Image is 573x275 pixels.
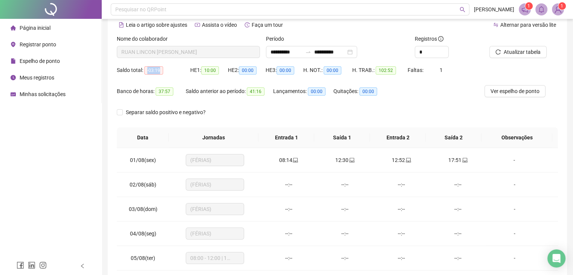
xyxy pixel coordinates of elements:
span: 00:00 [359,87,377,96]
th: Observações [481,127,552,148]
span: bell [538,6,545,13]
span: reload [495,49,501,55]
span: history [244,22,250,27]
span: clock-circle [11,75,16,80]
span: Assista o vídeo [202,22,237,28]
span: 41:16 [247,87,264,96]
span: 01/08(sex) [130,157,156,163]
div: HE 2: [228,66,266,75]
div: --:-- [379,205,424,213]
th: Entrada 2 [370,127,426,148]
span: 10:00 [201,66,219,75]
span: Faltas: [408,67,425,73]
span: (FÉRIAS) [190,179,240,190]
button: Atualizar tabela [489,46,547,58]
button: Ver espelho de ponto [484,85,545,97]
div: 12:52 [379,156,424,164]
div: Open Intercom Messenger [547,249,565,267]
span: swap [493,22,498,27]
span: swap-right [305,49,311,55]
span: laptop [292,157,298,163]
span: home [11,25,16,31]
div: - [492,205,536,213]
span: 02/08(sáb) [130,182,156,188]
span: (FÉRIAS) [190,154,240,166]
div: 08:14 [266,156,311,164]
div: --:-- [266,254,311,262]
span: Faça um tour [252,22,283,28]
span: (FÉRIAS) [190,228,240,239]
div: - [492,156,536,164]
span: file [11,58,16,64]
div: --:-- [266,180,311,189]
div: HE 1: [190,66,228,75]
span: info-circle [438,36,443,41]
span: file-text [119,22,124,27]
span: -03:19 [144,66,163,75]
img: 83907 [552,4,564,15]
div: --:-- [323,229,367,238]
div: --:-- [323,180,367,189]
span: Registrar ponto [20,41,56,47]
div: --:-- [436,205,480,213]
span: 1 [440,67,443,73]
span: Minhas solicitações [20,91,66,97]
th: Saída 1 [314,127,370,148]
div: - [492,180,536,189]
span: schedule [11,92,16,97]
div: Saldo total: [117,66,190,75]
sup: Atualize o seu contato no menu Meus Dados [558,2,566,10]
th: Saída 2 [426,127,481,148]
span: 00:00 [239,66,257,75]
span: search [460,7,465,12]
span: laptop [461,157,468,163]
span: notification [521,6,528,13]
div: --:-- [266,229,311,238]
th: Data [117,127,169,148]
label: Período [266,35,289,43]
span: 00:00 [324,66,341,75]
div: --:-- [323,254,367,262]
div: H. NOT.: [303,66,352,75]
div: Saldo anterior ao período: [186,87,273,96]
span: Separar saldo positivo e negativo? [123,108,209,116]
span: environment [11,42,16,47]
span: (FÉRIAS) [190,203,240,215]
div: Banco de horas: [117,87,186,96]
span: laptop [405,157,411,163]
div: --:-- [436,180,480,189]
div: H. TRAB.: [352,66,407,75]
div: --:-- [266,205,311,213]
span: linkedin [28,261,35,269]
span: to [305,49,311,55]
span: Espelho de ponto [20,58,60,64]
span: 05/08(ter) [131,255,155,261]
span: 102:52 [376,66,396,75]
div: --:-- [379,254,424,262]
span: 04/08(seg) [130,231,156,237]
span: Página inicial [20,25,50,31]
span: left [80,263,85,269]
span: 1 [561,3,563,9]
span: 08:00 - 12:00 | 13:00 - 18:00 [190,252,240,264]
span: 1 [527,3,530,9]
div: --:-- [379,180,424,189]
span: instagram [39,261,47,269]
sup: 1 [525,2,533,10]
span: [PERSON_NAME] [474,5,514,14]
div: --:-- [379,229,424,238]
span: facebook [17,261,24,269]
label: Nome do colaborador [117,35,173,43]
span: Registros [415,35,443,43]
span: Meus registros [20,75,54,81]
span: Observações [487,133,546,142]
span: Ver espelho de ponto [490,87,539,95]
div: - [492,254,536,262]
span: Alternar para versão lite [500,22,556,28]
span: laptop [348,157,354,163]
div: 17:51 [436,156,480,164]
span: youtube [195,22,200,27]
div: --:-- [436,229,480,238]
span: Leia o artigo sobre ajustes [126,22,187,28]
span: 37:57 [156,87,173,96]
